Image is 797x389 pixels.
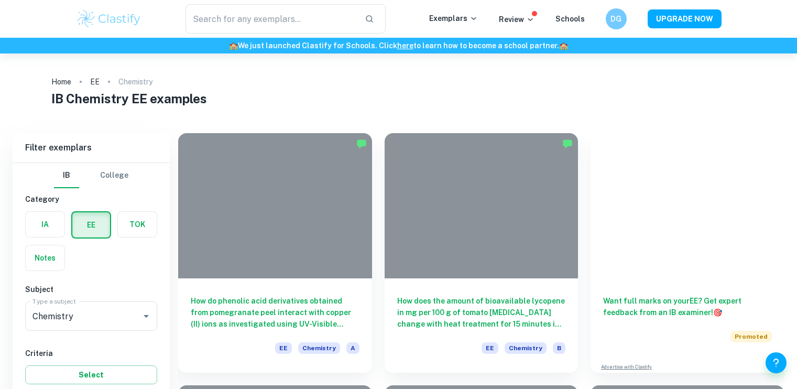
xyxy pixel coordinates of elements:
a: How do phenolic acid derivatives obtained from pomegranate peel interact with copper (II) ions as... [178,133,372,373]
button: TOK [118,212,157,237]
a: EE [90,74,100,89]
h6: Want full marks on your EE ? Get expert feedback from an IB examiner! [603,295,772,318]
label: Type a subject [32,297,76,306]
a: here [397,41,413,50]
a: Want full marks on yourEE? Get expert feedback from an IB examiner!PromotedAdvertise with Clastify [591,133,784,373]
p: Review [499,14,534,25]
span: B [553,342,565,354]
h6: Criteria [25,348,157,359]
h6: DG [610,13,622,25]
span: EE [275,342,292,354]
span: 🏫 [559,41,568,50]
button: DG [606,8,627,29]
h6: We just launched Clastify for Schools. Click to learn how to become a school partner. [2,40,795,51]
a: How does the amount of bioavailable lycopene in mg per 100 g of tomato [MEDICAL_DATA] change with... [385,133,578,373]
span: Chemistry [505,342,547,354]
h6: Filter exemplars [13,133,170,163]
span: Chemistry [298,342,340,354]
button: EE [72,212,110,237]
span: A [346,342,359,354]
button: College [100,163,128,188]
h6: Category [25,193,157,205]
h6: How does the amount of bioavailable lycopene in mg per 100 g of tomato [MEDICAL_DATA] change with... [397,295,566,330]
a: Home [51,74,71,89]
button: IA [26,212,64,237]
span: 🎯 [713,308,722,317]
button: IB [54,163,79,188]
span: 🏫 [229,41,238,50]
input: Search for any exemplars... [185,4,357,34]
button: Help and Feedback [766,352,787,373]
img: Marked [356,138,367,149]
p: Chemistry [118,76,152,88]
h1: IB Chemistry EE examples [51,89,746,108]
button: Notes [26,245,64,271]
span: EE [482,342,498,354]
a: Schools [555,15,585,23]
p: Exemplars [429,13,478,24]
img: Marked [562,138,573,149]
h6: How do phenolic acid derivatives obtained from pomegranate peel interact with copper (II) ions as... [191,295,359,330]
button: Select [25,365,157,384]
button: UPGRADE NOW [648,9,722,28]
img: Clastify logo [76,8,143,29]
button: Open [139,309,154,323]
span: Promoted [730,331,772,342]
h6: Subject [25,284,157,295]
a: Advertise with Clastify [601,363,652,371]
div: Filter type choice [54,163,128,188]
